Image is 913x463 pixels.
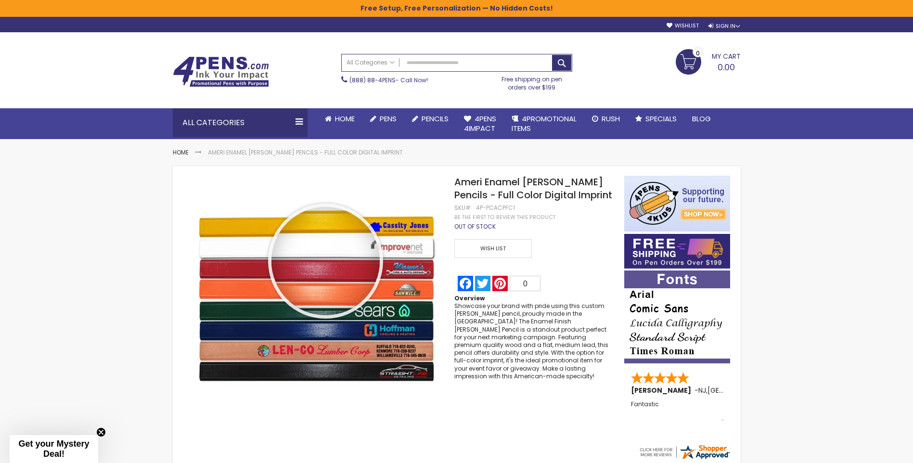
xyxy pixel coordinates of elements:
a: Be the first to review this product [454,214,555,221]
span: Blog [692,114,711,124]
span: Pens [380,114,397,124]
span: Rush [602,114,620,124]
a: 0.00 0 [676,49,741,73]
a: Rush [584,108,628,129]
a: 4pens.com certificate URL [638,454,731,463]
img: 4pens 4 kids [624,176,730,231]
img: font-personalization-examples [624,270,730,363]
div: Get your Mystery Deal!Close teaser [10,435,98,463]
img: 4pens.com widget logo [638,443,731,461]
div: Fantastic [631,401,724,422]
span: 0.00 [718,61,735,73]
button: Close teaser [96,427,106,437]
span: Home [335,114,355,124]
a: Home [317,108,362,129]
a: Pens [362,108,404,129]
li: Ameri Enamel [PERSON_NAME] Pencils - Full Color Digital Imprint [208,149,403,156]
div: 4P-PCACPFC1 [476,204,515,212]
a: (888) 88-4PENS [349,76,396,84]
span: Pencils [422,114,449,124]
img: Ameri Enamel Carpenter Pencils - Full Color Digital Imprint [192,175,442,424]
strong: SKU [454,204,472,212]
span: 4Pens 4impact [464,114,496,133]
strong: Overview [454,294,485,302]
a: Twitter [474,276,491,291]
div: Availability [454,223,496,231]
span: Out of stock [454,222,496,231]
span: Get your Mystery Deal! [18,439,89,459]
img: 4Pens Custom Pens and Promotional Products [173,56,269,87]
div: Sign In [708,23,740,30]
span: [PERSON_NAME] [631,386,694,395]
span: Specials [645,114,677,124]
span: 0 [696,49,700,58]
img: Free shipping on orders over $199 [624,234,730,269]
span: [GEOGRAPHIC_DATA] [707,386,778,395]
span: Wish List [454,239,531,258]
div: All Categories [173,108,308,137]
a: Blog [684,108,719,129]
span: NJ [698,386,706,395]
span: 4PROMOTIONAL ITEMS [512,114,577,133]
a: Facebook [457,276,474,291]
a: Pencils [404,108,456,129]
div: Free shipping on pen orders over $199 [491,72,572,91]
a: Wishlist [667,22,699,29]
a: Home [173,148,189,156]
span: - , [694,386,778,395]
a: 4Pens4impact [456,108,504,140]
span: All Categories [347,59,395,66]
span: Ameri Enamel [PERSON_NAME] Pencils - Full Color Digital Imprint [454,175,612,202]
span: - Call Now! [349,76,428,84]
a: All Categories [342,54,399,70]
a: Wish List [454,239,534,258]
a: 4PROMOTIONALITEMS [504,108,584,140]
span: 0 [523,280,527,288]
div: Showcase your brand with pride using this custom [PERSON_NAME] pencil, proudly made in the [GEOGR... [454,302,614,380]
a: Pinterest0 [491,276,541,291]
a: Specials [628,108,684,129]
